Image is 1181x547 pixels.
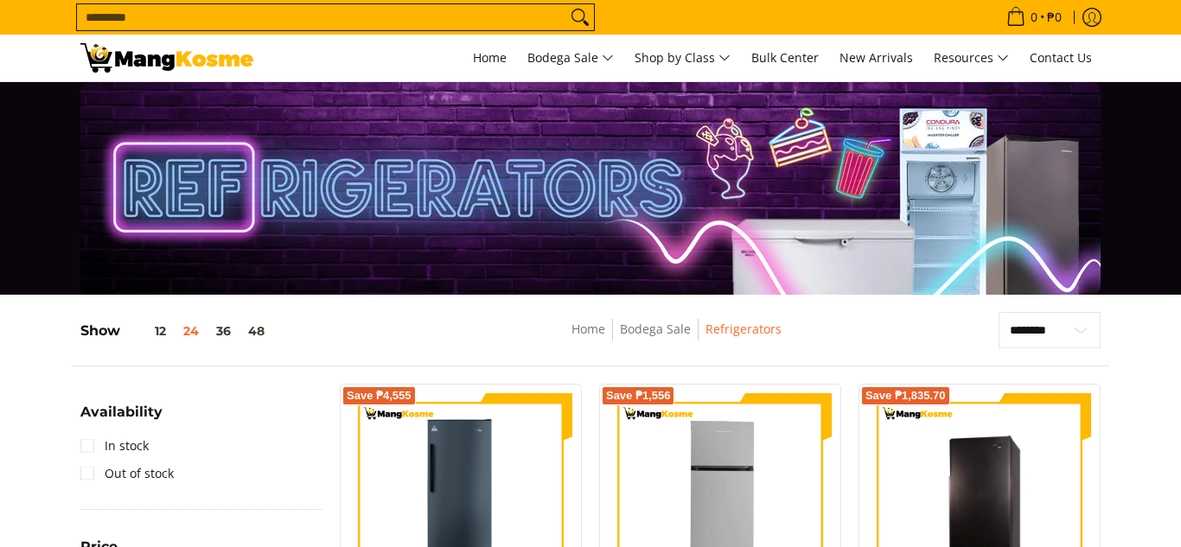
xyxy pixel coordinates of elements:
[1021,35,1101,81] a: Contact Us
[239,324,273,338] button: 48
[80,43,253,73] img: Bodega Sale Refrigerator l Mang Kosme: Home Appliances Warehouse Sale
[445,319,908,358] nav: Breadcrumbs
[527,48,614,69] span: Bodega Sale
[120,324,175,338] button: 12
[1001,8,1067,27] span: •
[705,321,782,337] a: Refrigerators
[207,324,239,338] button: 36
[839,49,913,66] span: New Arrivals
[1030,49,1092,66] span: Contact Us
[831,35,922,81] a: New Arrivals
[606,391,671,401] span: Save ₱1,556
[566,4,594,30] button: Search
[635,48,731,69] span: Shop by Class
[80,432,149,460] a: In stock
[473,49,507,66] span: Home
[751,49,819,66] span: Bulk Center
[626,35,739,81] a: Shop by Class
[271,35,1101,81] nav: Main Menu
[865,391,946,401] span: Save ₱1,835.70
[620,321,691,337] a: Bodega Sale
[80,405,163,432] summary: Open
[80,460,174,487] a: Out of stock
[175,324,207,338] button: 24
[925,35,1018,81] a: Resources
[1044,11,1064,23] span: ₱0
[743,35,827,81] a: Bulk Center
[934,48,1009,69] span: Resources
[80,405,163,419] span: Availability
[519,35,622,81] a: Bodega Sale
[347,391,412,401] span: Save ₱4,555
[571,321,605,337] a: Home
[1028,11,1040,23] span: 0
[80,322,273,340] h5: Show
[464,35,515,81] a: Home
